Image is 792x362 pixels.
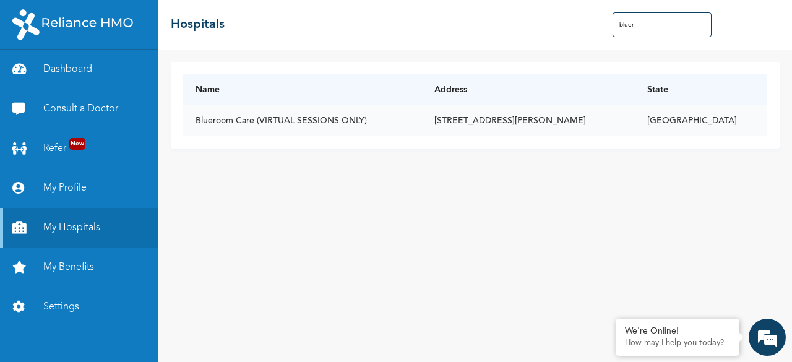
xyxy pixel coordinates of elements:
p: How may I help you today? [625,338,730,348]
h2: Hospitals [171,15,225,34]
div: Chat with us now [64,69,208,85]
textarea: Type your message and hit 'Enter' [6,256,236,300]
div: FAQs [121,300,236,338]
span: We're online! [72,115,171,240]
img: RelianceHMO's Logo [12,9,133,40]
th: State [635,74,767,105]
img: d_794563401_company_1708531726252_794563401 [23,62,50,93]
td: [GEOGRAPHIC_DATA] [635,105,767,136]
td: [STREET_ADDRESS][PERSON_NAME] [422,105,635,136]
span: Conversation [6,321,121,330]
div: Minimize live chat window [203,6,233,36]
td: Blueroom Care (VIRTUAL SESSIONS ONLY) [183,105,422,136]
th: Address [422,74,635,105]
input: Search Hospitals... [613,12,712,37]
th: Name [183,74,422,105]
span: New [69,138,85,150]
div: We're Online! [625,326,730,337]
